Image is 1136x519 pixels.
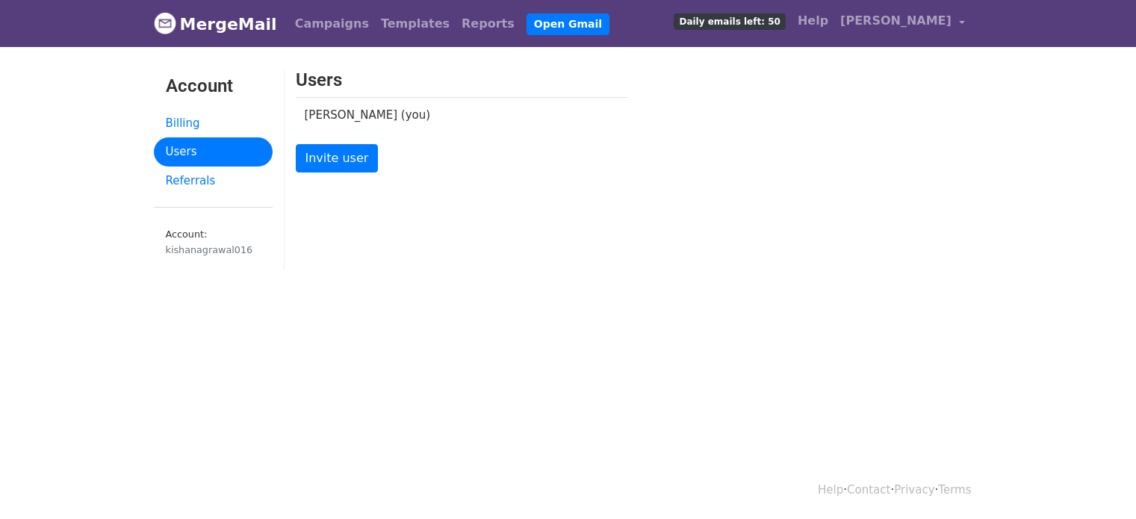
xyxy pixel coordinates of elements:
a: Help [792,6,834,36]
a: [PERSON_NAME] [834,6,970,41]
a: Billing [154,109,273,138]
a: Contact [847,483,890,497]
a: Invite user [296,144,379,173]
a: Open Gmail [527,13,609,35]
h3: Account [166,75,261,97]
a: Templates [375,9,456,39]
td: [PERSON_NAME] (you) [296,97,592,132]
img: MergeMail logo [154,12,176,34]
a: Help [818,483,843,497]
a: Daily emails left: 50 [668,6,791,36]
a: Privacy [894,483,934,497]
a: Users [154,137,273,167]
a: Campaigns [289,9,375,39]
div: kishanagrawal016 [166,243,261,257]
h3: Users [296,69,628,91]
span: Daily emails left: 50 [674,13,785,30]
a: Terms [938,483,971,497]
small: Account: [166,229,261,257]
a: MergeMail [154,8,277,40]
a: Reports [456,9,521,39]
a: Referrals [154,167,273,196]
span: [PERSON_NAME] [840,12,952,30]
